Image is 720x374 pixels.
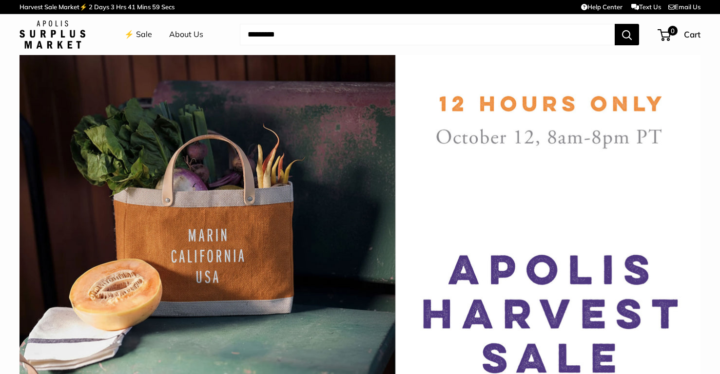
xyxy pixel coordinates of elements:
[581,3,623,11] a: Help Center
[89,3,93,11] span: 2
[152,3,160,11] span: 59
[240,24,615,45] input: Search...
[169,27,203,42] a: About Us
[19,20,85,49] img: Apolis: Surplus Market
[668,3,701,11] a: Email Us
[684,29,701,39] span: Cart
[137,3,151,11] span: Mins
[94,3,109,11] span: Days
[124,27,152,42] a: ⚡️ Sale
[116,3,126,11] span: Hrs
[659,27,701,42] a: 0 Cart
[668,26,678,36] span: 0
[111,3,115,11] span: 3
[631,3,661,11] a: Text Us
[161,3,175,11] span: Secs
[128,3,136,11] span: 41
[615,24,639,45] button: Search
